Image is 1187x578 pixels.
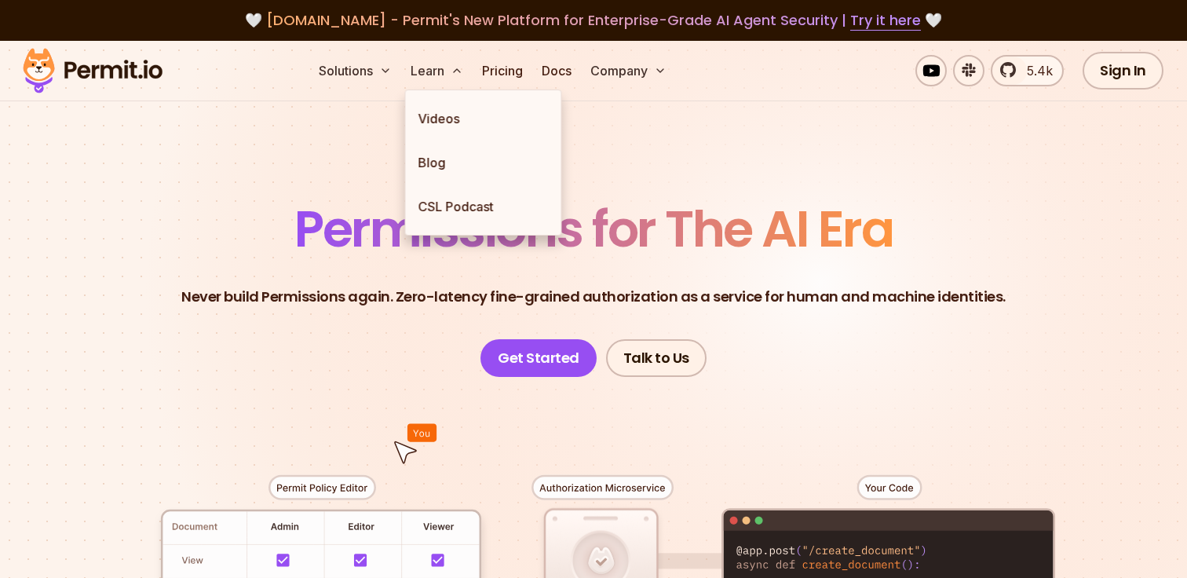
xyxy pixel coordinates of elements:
button: Solutions [312,55,398,86]
span: [DOMAIN_NAME] - Permit's New Platform for Enterprise-Grade AI Agent Security | [266,10,921,30]
a: Get Started [480,339,597,377]
a: Videos [406,97,561,141]
button: Learn [404,55,469,86]
a: 5.4k [991,55,1064,86]
span: 5.4k [1017,61,1053,80]
a: Blog [406,141,561,185]
p: Never build Permissions again. Zero-latency fine-grained authorization as a service for human and... [181,286,1006,308]
div: 🤍 🤍 [38,9,1149,31]
span: Permissions for The AI Era [294,194,893,264]
a: Docs [535,55,578,86]
a: CSL Podcast [406,185,561,229]
a: Pricing [476,55,529,86]
a: Sign In [1083,52,1163,90]
a: Talk to Us [606,339,707,377]
button: Company [584,55,673,86]
a: Try it here [850,10,921,31]
img: Permit logo [16,44,170,97]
